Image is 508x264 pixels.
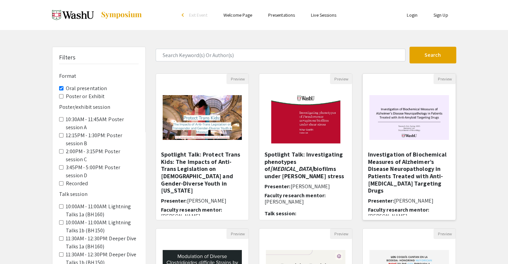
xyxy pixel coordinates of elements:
button: Search [409,47,456,63]
button: Preview [226,74,248,84]
h5: Spotlight Talk: Protect Trans Kids: The Impacts of Anti-Trans Legislation on [DEMOGRAPHIC_DATA] a... [161,151,244,194]
label: Poster or Exhibit [66,92,105,100]
img: <p>Spotlight Talk: Protect Trans Kids: The Impacts of Anti-Trans Legislation on Transgender and G... [156,88,249,147]
span: [PERSON_NAME] [394,197,433,204]
label: Oral presentation [66,84,107,92]
a: Presentations [268,12,295,18]
label: Recorded [66,180,88,188]
h6: Format [59,73,139,79]
img: Symposium by ForagerOne [101,11,142,19]
img: Spring 2025 Undergraduate Research Symposium [52,7,94,23]
label: 11:30AM - 12:30PM: Deeper Dive Talks 1a (BH 160) [66,235,139,251]
button: Preview [226,229,248,239]
label: 10:00AM - 11:00AM: Lightning Talks 1a (BH 160) [66,203,139,219]
h6: Presenter: [264,183,347,190]
h6: Poster/exhibit session [59,104,139,110]
p: [PERSON_NAME] [161,213,244,219]
a: Welcome Page [223,12,252,18]
button: Preview [330,74,352,84]
span: Exit Event [189,12,207,18]
h6: Presenter: [161,198,244,204]
h5: Spotlight Talk: Investigating phenotypes of biofilms under [PERSON_NAME] stress [264,151,347,180]
span: Faculty research mentor: [264,192,325,199]
button: Preview [434,229,456,239]
h5: Investigation of Biochemical Measures of Alzheimer’s Disease Neuropathology in Patients Treated w... [368,151,451,194]
button: Preview [434,74,456,84]
input: Search Keyword(s) Or Author(s) [156,49,405,61]
span: [PERSON_NAME] [187,197,226,204]
label: 2:00PM - 3:15PM: Poster session C [66,148,139,164]
p: [PERSON_NAME] [368,213,451,219]
label: 10:00AM - 11:00AM: Lightning Talks 1b (BH 150) [66,219,139,235]
a: Live Sessions [311,12,336,18]
label: 3:45PM - 5:00PM: Poster session D [66,164,139,180]
button: Preview [330,229,352,239]
iframe: Chat [5,234,28,259]
h6: Presenter: [368,198,451,204]
img: <p>Spotlight Talk: Investigating phenotypes of <em>Pseudomonas aeruginosa </em>biofilms under she... [265,84,347,151]
label: 10:30AM - 11:45AM: Poster session A [66,115,139,131]
label: 12:15PM - 1:30PM: Poster session B [66,131,139,148]
div: Open Presentation <p><span style="color: black;">Investigation of Biochemical Measures of Alzheim... [362,73,456,220]
span: Faculty research mentor: [161,206,222,213]
img: <p><span style="color: black;">Investigation of Biochemical Measures of Alzheimer’s Disease Neuro... [363,88,456,147]
a: Login [407,12,417,18]
p: [PERSON_NAME] [264,199,347,205]
em: [MEDICAL_DATA] [270,165,314,173]
h6: Talk session [59,191,139,197]
a: Spring 2025 Undergraduate Research Symposium [52,7,142,23]
h5: Filters [59,54,76,61]
a: Sign Up [434,12,448,18]
div: Open Presentation <p>Spotlight Talk: Investigating phenotypes of <em>Pseudomonas aeruginosa </em>... [259,73,352,220]
div: Open Presentation <p>Spotlight Talk: Protect Trans Kids: The Impacts of Anti-Trans Legislation on... [156,73,249,220]
span: Faculty research mentor: [368,206,429,213]
div: arrow_back_ios [182,13,186,17]
span: Talk session: [264,210,296,217]
span: [PERSON_NAME] [290,183,330,190]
